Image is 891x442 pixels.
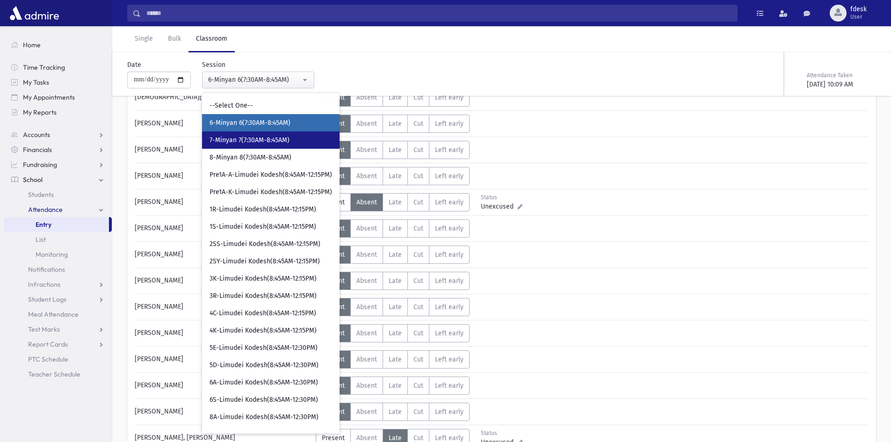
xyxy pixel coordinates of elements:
img: AdmirePro [7,4,61,22]
span: Fundraising [23,160,57,169]
span: Late [389,277,402,285]
span: Attendance [28,205,63,214]
span: Cut [413,146,423,154]
a: Monitoring [4,247,112,262]
span: School [23,175,43,184]
span: Entry [36,220,51,229]
span: Infractions [28,280,60,289]
span: Late [389,408,402,416]
span: Notifications [28,265,65,274]
a: Time Tracking [4,60,112,75]
a: Meal Attendance [4,307,112,322]
span: Left early [435,225,464,232]
span: Late [389,329,402,337]
div: [PERSON_NAME] [130,246,316,264]
div: [PERSON_NAME] [130,298,316,316]
span: Unexcused [481,202,517,211]
a: School [4,172,112,187]
span: Accounts [23,130,50,139]
div: 6-Minyan 6(7:30AM-8:45AM) [208,75,301,85]
button: 6-Minyan 6(7:30AM-8:45AM) [202,72,314,88]
a: Attendance [4,202,112,217]
span: My Tasks [23,78,49,87]
a: Student Logs [4,292,112,307]
span: 3K-Limudei Kodesh(8:45AM-12:15PM) [210,274,317,283]
span: Home [23,41,41,49]
a: Home [4,37,112,52]
div: [PERSON_NAME] [130,115,316,133]
a: My Appointments [4,90,112,105]
span: 7-Minyan 7(7:30AM-8:45AM) [210,136,290,145]
span: --Select One-- [210,101,253,110]
span: Cut [413,434,423,442]
a: Entry [4,217,109,232]
span: Absent [356,355,377,363]
span: 8W-Limudei Kodesh(8:45AM-12:30PM) [210,430,320,439]
span: Left early [435,329,464,337]
span: Cut [413,277,423,285]
div: [DATE] 10:09 AM [807,80,874,89]
span: Absent [356,172,377,180]
span: 6-Minyan 6(7:30AM-8:45AM) [210,118,290,128]
span: Present [322,434,345,442]
a: Infractions [4,277,112,292]
div: [PERSON_NAME] [130,167,316,185]
span: Left early [435,434,464,442]
div: Status [481,193,522,202]
a: Classroom [188,26,235,52]
span: Report Cards [28,340,68,348]
span: Absent [356,225,377,232]
span: Absent [356,303,377,311]
span: Left early [435,120,464,128]
span: PTC Schedule [28,355,68,363]
div: [PERSON_NAME] [130,141,316,159]
div: AttTypes [316,88,470,107]
div: AttTypes [316,167,470,185]
div: AttTypes [316,298,470,316]
div: [DEMOGRAPHIC_DATA][PERSON_NAME] [130,88,316,107]
a: Test Marks [4,322,112,337]
div: AttTypes [316,350,470,369]
a: Notifications [4,262,112,277]
span: Absent [356,408,377,416]
span: Cut [413,251,423,259]
span: Late [389,382,402,390]
span: Cut [413,94,423,101]
a: Fundraising [4,157,112,172]
span: Late [389,198,402,206]
div: Attendance Taken [807,71,874,80]
span: Cut [413,382,423,390]
span: Absent [356,94,377,101]
span: Absent [356,251,377,259]
span: Financials [23,145,52,154]
label: Session [202,60,225,70]
span: 2SY-Limudei Kodesh(8:45AM-12:15PM) [210,257,320,266]
a: Accounts [4,127,112,142]
span: 4C-Limudei Kodesh(8:45AM-12:15PM) [210,309,316,318]
div: AttTypes [316,193,470,211]
span: Cut [413,198,423,206]
span: Cut [413,329,423,337]
div: [PERSON_NAME] [130,272,316,290]
span: 1R-Limudei Kodesh(8:45AM-12:15PM) [210,205,316,214]
span: Cut [413,225,423,232]
span: Left early [435,94,464,101]
span: Absent [356,120,377,128]
span: 4K-Limudei Kodesh(8:45AM-12:15PM) [210,326,317,335]
span: Monitoring [36,250,68,259]
span: 8-Minyan 8(7:30AM-8:45AM) [210,153,291,162]
span: Teacher Schedule [28,370,80,378]
span: 6A-Limudei Kodesh(8:45AM-12:30PM) [210,378,318,387]
div: AttTypes [316,246,470,264]
div: AttTypes [316,324,470,342]
span: Cut [413,355,423,363]
span: Time Tracking [23,63,65,72]
input: Search [141,5,737,22]
span: 8A-Limudei Kodesh(8:45AM-12:30PM) [210,413,319,422]
span: Left early [435,198,464,206]
div: [PERSON_NAME] [130,377,316,395]
span: Cut [413,172,423,180]
span: Late [389,225,402,232]
a: Teacher Schedule [4,367,112,382]
div: AttTypes [316,377,470,395]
